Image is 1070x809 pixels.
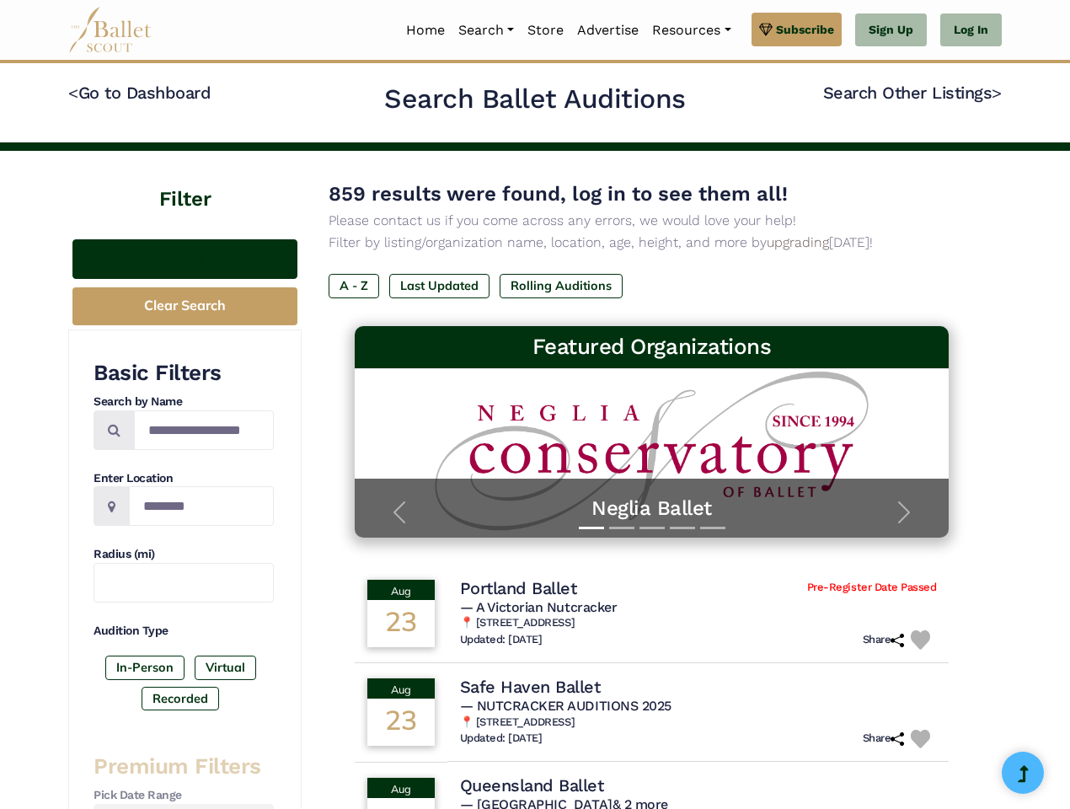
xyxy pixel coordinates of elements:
[670,518,695,538] button: Slide 4
[500,274,623,297] label: Rolling Auditions
[460,698,671,714] span: — NUTCRACKER AUDITIONS 2025
[329,232,975,254] p: Filter by listing/organization name, location, age, height, and more by [DATE]!
[460,599,617,615] span: — A Victorian Nutcracker
[776,20,834,39] span: Subscribe
[460,731,543,746] h6: Updated: [DATE]
[389,274,490,297] label: Last Updated
[195,656,256,679] label: Virtual
[460,676,601,698] h4: Safe Haven Ballet
[72,239,297,279] button: Search
[367,699,435,746] div: 23
[452,13,521,48] a: Search
[460,774,604,796] h4: Queensland Ballet
[94,623,274,640] h4: Audition Type
[94,753,274,781] h3: Premium Filters
[105,656,185,679] label: In-Person
[72,287,297,325] button: Clear Search
[329,274,379,297] label: A - Z
[855,13,927,47] a: Sign Up
[94,359,274,388] h3: Basic Filters
[384,82,686,117] h2: Search Ballet Auditions
[367,678,435,699] div: Aug
[367,778,435,798] div: Aug
[752,13,842,46] a: Subscribe
[94,546,274,563] h4: Radius (mi)
[329,210,975,232] p: Please contact us if you come across any errors, we would love your help!
[142,687,219,710] label: Recorded
[807,581,936,595] span: Pre-Register Date Passed
[460,577,577,599] h4: Portland Ballet
[579,518,604,538] button: Slide 1
[68,83,211,103] a: <Go to Dashboard
[94,787,274,804] h4: Pick Date Range
[863,731,905,746] h6: Share
[992,82,1002,103] code: >
[367,600,435,647] div: 23
[68,82,78,103] code: <
[460,633,543,647] h6: Updated: [DATE]
[759,20,773,39] img: gem.svg
[609,518,634,538] button: Slide 2
[521,13,570,48] a: Store
[329,182,788,206] span: 859 results were found, log in to see them all!
[367,580,435,600] div: Aug
[134,410,274,450] input: Search by names...
[700,518,725,538] button: Slide 5
[570,13,645,48] a: Advertise
[94,394,274,410] h4: Search by Name
[645,13,737,48] a: Resources
[863,633,905,647] h6: Share
[767,234,829,250] a: upgrading
[460,715,937,730] h6: 📍 [STREET_ADDRESS]
[823,83,1002,103] a: Search Other Listings>
[129,486,274,526] input: Location
[94,470,274,487] h4: Enter Location
[460,616,937,630] h6: 📍 [STREET_ADDRESS]
[68,151,302,214] h4: Filter
[368,333,936,362] h3: Featured Organizations
[639,518,665,538] button: Slide 3
[940,13,1002,47] a: Log In
[372,496,933,522] a: Neglia Ballet
[399,13,452,48] a: Home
